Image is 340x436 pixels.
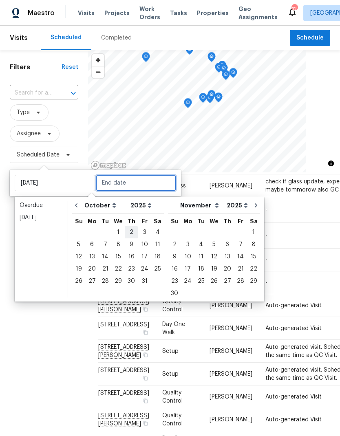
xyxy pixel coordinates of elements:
[194,275,208,287] div: 25
[10,63,62,71] h1: Filters
[72,263,85,275] div: Sun Oct 19 2025
[142,218,148,224] abbr: Friday
[208,90,216,103] div: Map marker
[168,275,181,287] div: 23
[181,263,194,275] div: Mon Nov 17 2025
[290,30,330,46] button: Schedule
[72,275,85,287] div: 26
[234,239,247,250] div: 7
[78,9,95,17] span: Visits
[138,226,151,238] div: Fri Oct 03 2025
[20,214,63,222] div: [DATE]
[70,197,82,214] button: Go to previous month
[151,227,164,238] div: 4
[247,239,260,250] div: 8
[223,218,231,224] abbr: Thursday
[112,251,125,262] div: 15
[99,263,112,275] div: Tue Oct 21 2025
[221,251,234,262] div: 13
[168,288,181,299] div: 30
[17,108,30,117] span: Type
[168,251,181,262] div: 9
[142,351,149,359] button: Copy Address
[88,218,97,224] abbr: Monday
[99,275,112,287] div: Tue Oct 28 2025
[208,251,221,263] div: Wed Nov 12 2025
[199,93,207,106] div: Map marker
[99,275,112,287] div: 28
[162,321,185,335] span: Day One Walk
[162,299,183,313] span: Quality Control
[151,251,164,263] div: Sat Oct 18 2025
[125,275,138,287] div: Thu Oct 30 2025
[247,226,260,238] div: Sat Nov 01 2025
[247,275,260,287] div: Sat Nov 29 2025
[238,218,243,224] abbr: Friday
[85,251,99,263] div: Mon Oct 13 2025
[183,218,192,224] abbr: Monday
[247,251,260,263] div: Sat Nov 15 2025
[128,218,135,224] abbr: Thursday
[208,263,221,275] div: 19
[99,251,112,263] div: Tue Oct 14 2025
[197,218,205,224] abbr: Tuesday
[265,280,267,286] span: -
[171,218,179,224] abbr: Sunday
[208,275,221,287] div: Wed Nov 26 2025
[185,45,194,57] div: Map marker
[125,251,138,262] div: 16
[125,251,138,263] div: Thu Oct 16 2025
[82,199,128,211] select: Month
[168,263,181,275] div: 16
[142,52,150,65] div: Map marker
[85,275,99,287] div: Mon Oct 27 2025
[247,263,260,275] div: Sat Nov 22 2025
[247,251,260,262] div: 15
[210,326,252,331] span: [PERSON_NAME]
[184,98,192,111] div: Map marker
[72,263,85,275] div: 19
[234,251,247,263] div: Fri Nov 14 2025
[128,199,154,211] select: Year
[85,239,99,250] div: 6
[181,275,194,287] div: 24
[168,239,181,250] div: 2
[112,227,125,238] div: 1
[291,5,297,13] div: 12
[210,183,252,189] span: [PERSON_NAME]
[99,263,112,275] div: 21
[181,251,194,262] div: 10
[265,417,322,423] span: Auto-generated Visit
[85,238,99,251] div: Mon Oct 06 2025
[220,64,228,76] div: Map marker
[194,263,208,275] div: 18
[210,303,252,308] span: [PERSON_NAME]
[125,275,138,287] div: 30
[85,251,99,262] div: 13
[72,275,85,287] div: Sun Oct 26 2025
[151,251,164,262] div: 18
[247,263,260,275] div: 22
[138,239,151,250] div: 10
[151,226,164,238] div: Sat Oct 04 2025
[112,275,125,287] div: Wed Oct 29 2025
[112,263,125,275] div: Wed Oct 22 2025
[92,54,104,66] span: Zoom in
[99,238,112,251] div: Tue Oct 07 2025
[138,238,151,251] div: Fri Oct 10 2025
[265,326,322,331] span: Auto-generated Visit
[210,371,252,377] span: [PERSON_NAME]
[221,251,234,263] div: Thu Nov 13 2025
[221,275,234,287] div: Thu Nov 27 2025
[151,239,164,250] div: 11
[75,218,83,224] abbr: Sunday
[92,66,104,78] span: Zoom out
[85,263,99,275] div: 20
[181,275,194,287] div: Mon Nov 24 2025
[138,251,151,262] div: 17
[234,275,247,287] div: 28
[99,251,112,262] div: 14
[181,263,194,275] div: 17
[98,322,149,328] span: [STREET_ADDRESS]
[88,50,306,172] canvas: Map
